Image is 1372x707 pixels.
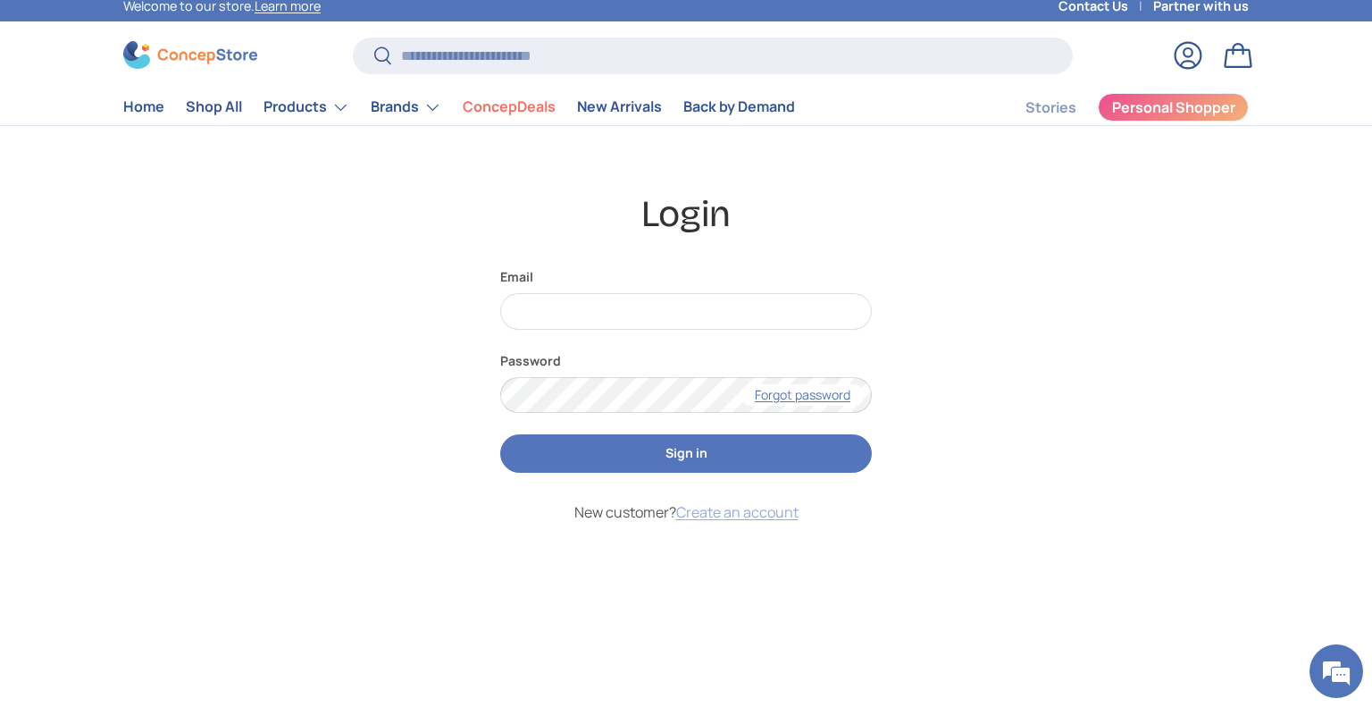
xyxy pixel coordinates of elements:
nav: Secondary [983,89,1249,125]
a: Forgot password [740,384,865,406]
nav: Primary [123,89,795,125]
a: Shop All [186,89,242,124]
a: Home [123,89,164,124]
summary: Products [253,89,360,125]
iframe: Social Login [500,544,872,673]
a: ConcepDeals [463,89,556,124]
button: Sign in [500,434,872,473]
a: Create an account [676,502,799,522]
summary: Brands [360,89,452,125]
h1: Login [123,190,1249,239]
img: ConcepStore [123,41,257,69]
span: Personal Shopper [1112,100,1235,114]
a: Back by Demand [683,89,795,124]
a: Stories [1025,90,1076,125]
a: Personal Shopper [1098,93,1249,122]
a: New Arrivals [577,89,662,124]
label: Email [500,267,872,286]
label: Password [500,351,872,370]
p: New customer? [500,501,872,523]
